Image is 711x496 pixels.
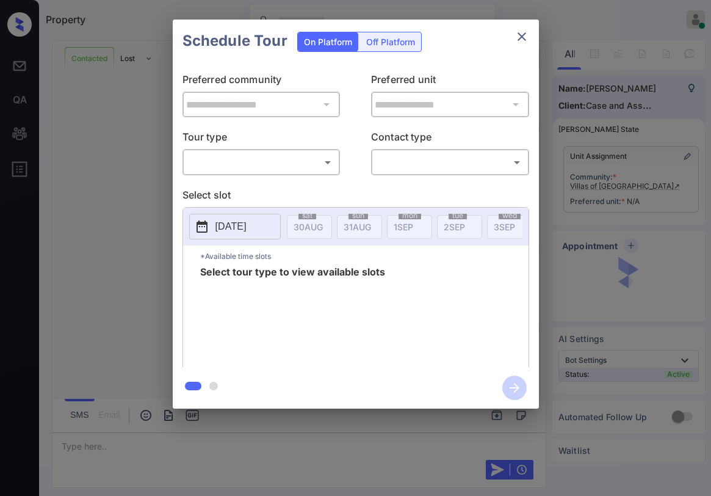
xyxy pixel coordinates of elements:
[360,32,421,51] div: Off Platform
[371,72,529,92] p: Preferred unit
[182,72,341,92] p: Preferred community
[200,246,529,267] p: *Available time slots
[189,214,281,239] button: [DATE]
[200,267,385,365] span: Select tour type to view available slots
[173,20,297,62] h2: Schedule Tour
[510,24,534,49] button: close
[215,219,247,234] p: [DATE]
[182,188,529,207] p: Select slot
[298,32,358,51] div: On Platform
[182,129,341,149] p: Tour type
[371,129,529,149] p: Contact type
